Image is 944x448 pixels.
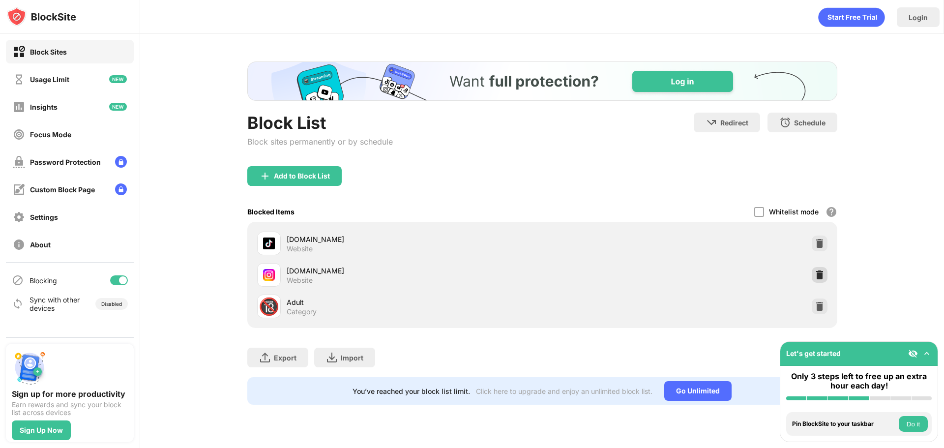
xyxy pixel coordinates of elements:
div: Category [287,307,317,316]
img: insights-off.svg [13,101,25,113]
div: Import [341,354,363,362]
div: Go Unlimited [664,381,732,401]
div: Whitelist mode [769,208,819,216]
div: Focus Mode [30,130,71,139]
div: Usage Limit [30,75,69,84]
img: eye-not-visible.svg [908,349,918,358]
iframe: Banner [247,61,837,101]
img: focus-off.svg [13,128,25,141]
img: password-protection-off.svg [13,156,25,168]
div: Custom Block Page [30,185,95,194]
div: Schedule [794,119,826,127]
img: favicons [263,269,275,281]
div: Redirect [720,119,748,127]
div: Block List [247,113,393,133]
img: about-off.svg [13,239,25,251]
div: Sync with other devices [29,296,80,312]
img: blocking-icon.svg [12,274,24,286]
div: Disabled [101,301,122,307]
img: new-icon.svg [109,75,127,83]
div: Settings [30,213,58,221]
div: Block sites permanently or by schedule [247,137,393,147]
button: Do it [899,416,928,432]
div: Login [909,13,928,22]
div: Insights [30,103,58,111]
div: [DOMAIN_NAME] [287,234,542,244]
div: Sign up for more productivity [12,389,128,399]
div: animation [818,7,885,27]
img: new-icon.svg [109,103,127,111]
img: omni-setup-toggle.svg [922,349,932,358]
img: favicons [263,238,275,249]
div: Sign Up Now [20,426,63,434]
img: block-on.svg [13,46,25,58]
div: 🔞 [259,297,279,317]
img: push-signup.svg [12,350,47,385]
div: Blocked Items [247,208,295,216]
img: lock-menu.svg [115,183,127,195]
div: Let's get started [786,349,841,358]
img: logo-blocksite.svg [7,7,76,27]
div: About [30,240,51,249]
div: Password Protection [30,158,101,166]
div: You’ve reached your block list limit. [353,387,470,395]
div: Export [274,354,296,362]
div: [DOMAIN_NAME] [287,266,542,276]
img: settings-off.svg [13,211,25,223]
div: Add to Block List [274,172,330,180]
div: Click here to upgrade and enjoy an unlimited block list. [476,387,652,395]
div: Website [287,276,313,285]
div: Website [287,244,313,253]
div: Blocking [29,276,57,285]
img: lock-menu.svg [115,156,127,168]
div: Adult [287,297,542,307]
div: Pin BlockSite to your taskbar [792,420,896,427]
div: Only 3 steps left to free up an extra hour each day! [786,372,932,390]
img: time-usage-off.svg [13,73,25,86]
img: sync-icon.svg [12,298,24,310]
div: Earn rewards and sync your block list across devices [12,401,128,417]
div: Block Sites [30,48,67,56]
img: customize-block-page-off.svg [13,183,25,196]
